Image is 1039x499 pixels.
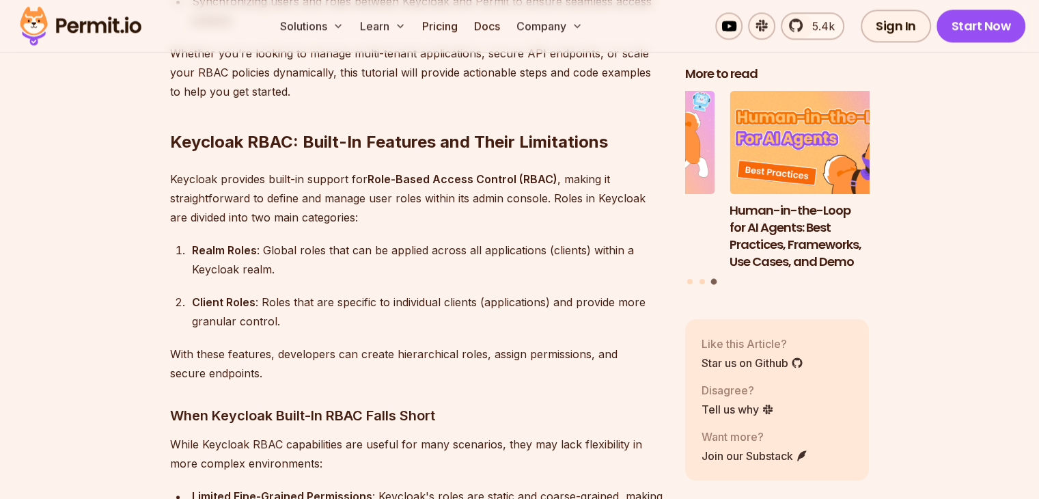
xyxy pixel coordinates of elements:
h3: Why JWTs Can’t Handle AI Agent Access [531,202,715,237]
a: Star us on Github [702,355,803,371]
a: Human-in-the-Loop for AI Agents: Best Practices, Frameworks, Use Cases, and DemoHuman-in-the-Loop... [730,91,914,271]
button: Go to slide 2 [699,279,705,284]
div: : Global roles that can be applied across all applications (clients) within a Keycloak realm. [192,241,663,279]
h3: Human-in-the-Loop for AI Agents: Best Practices, Frameworks, Use Cases, and Demo [730,202,914,270]
a: Docs [469,12,505,40]
img: Permit logo [14,3,148,49]
strong: Realm Roles [192,243,257,257]
a: Tell us why [702,401,774,418]
button: Go to slide 1 [687,279,693,284]
span: 5.4k [804,18,835,34]
li: 3 of 3 [730,91,914,271]
img: Human-in-the-Loop for AI Agents: Best Practices, Frameworks, Use Cases, and Demo [730,91,914,195]
strong: Role-Based Access Control (RBAC) [368,172,557,186]
p: With these features, developers can create hierarchical roles, assign permissions, and secure end... [170,345,663,383]
li: 2 of 3 [531,91,715,271]
p: Want more? [702,429,808,445]
button: Company [511,12,588,40]
p: Whether you’re looking to manage multi-tenant applications, secure API endpoints, or scale your R... [170,44,663,101]
p: Keycloak provides built-in support for , making it straightforward to define and manage user role... [170,170,663,227]
h2: Keycloak RBAC: Built-In Features and Their Limitations [170,77,663,153]
button: Go to slide 3 [711,279,717,285]
a: Sign In [861,10,931,42]
p: Like this Article? [702,336,803,352]
p: While Keycloak RBAC capabilities are useful for many scenarios, they may lack flexibility in more... [170,435,663,473]
p: Disagree? [702,382,774,399]
h3: When Keycloak Built-In RBAC Falls Short [170,405,663,427]
button: Solutions [275,12,349,40]
a: Start Now [937,10,1026,42]
a: Join our Substack [702,448,808,464]
img: Why JWTs Can’t Handle AI Agent Access [531,91,715,195]
a: Pricing [417,12,463,40]
h2: More to read [685,66,870,83]
button: Learn [355,12,411,40]
strong: Client Roles [192,295,255,309]
div: Posts [685,91,870,287]
div: : Roles that are specific to individual clients (applications) and provide more granular control. [192,293,663,331]
a: 5.4k [781,12,844,40]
